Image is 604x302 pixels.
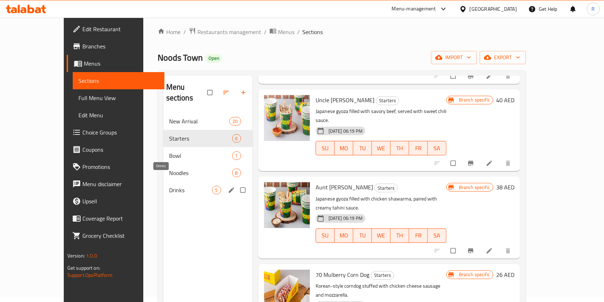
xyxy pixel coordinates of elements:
span: 5 [212,187,221,194]
span: Branch specific [456,184,493,191]
div: Menu-management [392,5,436,13]
span: Branches [82,42,159,51]
span: Drinks [169,186,212,194]
span: Select all sections [203,86,218,99]
span: Sections [78,76,159,85]
span: Grocery Checklist [82,231,159,240]
div: [GEOGRAPHIC_DATA] [470,5,517,13]
span: Full Menu View [78,94,159,102]
li: / [297,28,300,36]
span: Aunt [PERSON_NAME] [316,182,373,193]
button: export [480,51,526,64]
span: 20 [230,118,240,125]
span: Sections [303,28,323,36]
span: Open [206,55,222,61]
span: Branch specific [456,96,493,103]
span: Edit Restaurant [82,25,159,33]
div: Starters [376,96,399,105]
button: FR [409,228,428,243]
button: SU [316,228,335,243]
a: Edit Restaurant [67,20,165,38]
span: Starters [371,271,394,279]
span: Menus [278,28,294,36]
button: FR [409,141,428,155]
span: Uncle [PERSON_NAME] [316,95,374,105]
button: TU [353,228,372,243]
button: delete [500,243,517,259]
span: import [437,53,471,62]
span: TU [356,230,369,241]
span: Restaurants management [197,28,261,36]
img: Aunt Natalie [264,182,310,228]
button: SU [316,141,335,155]
span: 70 Mulberry Corn Dog [316,269,369,280]
span: FR [412,230,425,241]
button: Branch-specific-item [463,243,480,259]
button: MO [335,141,353,155]
button: SA [428,141,446,155]
div: Open [206,54,222,63]
a: Grocery Checklist [67,227,165,244]
button: edit [227,185,238,195]
p: Japanese gyoza filled with chicken shawarma, paired with creamy tahini sauce. [316,194,446,212]
li: / [264,28,267,36]
div: items [229,117,241,126]
h6: 40 AED [496,95,514,105]
h6: 26 AED [496,270,514,280]
span: export [485,53,520,62]
button: delete [500,68,517,84]
div: New Arrival20 [163,113,253,130]
h2: Menu sections [166,82,207,103]
div: Noodles [169,169,232,177]
div: Noodles8 [163,164,253,181]
span: Coverage Report [82,214,159,223]
button: SA [428,228,446,243]
a: Menu disclaimer [67,175,165,193]
button: Add section [235,85,253,100]
a: Upsell [67,193,165,210]
span: MO [337,230,350,241]
span: Select to update [446,156,461,170]
span: Starters [169,134,232,143]
span: Promotions [82,162,159,171]
span: Menus [84,59,159,68]
span: Upsell [82,197,159,206]
span: SU [319,230,332,241]
span: SA [431,143,444,154]
button: TU [353,141,372,155]
span: New Arrival [169,117,230,126]
button: WE [372,141,390,155]
a: Branches [67,38,165,55]
a: Choice Groups [67,124,165,141]
button: TH [390,228,409,243]
span: Select to update [446,244,461,258]
span: Edit Menu [78,111,159,119]
span: WE [375,143,388,154]
span: [DATE] 06:19 PM [326,215,365,222]
span: R [591,5,595,13]
button: Branch-specific-item [463,68,480,84]
p: Japanese gyoza filled with savory beef, served with sweet chili sauce. [316,107,446,125]
a: Coverage Report [67,210,165,227]
span: FR [412,143,425,154]
a: Edit menu item [486,160,494,167]
a: Sections [73,72,165,89]
p: Korean-style corndog stuffed with chicken cheese sausage and mozzarella. [316,282,446,299]
a: Home [158,28,181,36]
span: MO [337,143,350,154]
a: Coupons [67,141,165,158]
a: Menus [269,27,294,37]
a: Restaurants management [189,27,261,37]
a: Full Menu View [73,89,165,107]
span: TH [393,230,406,241]
div: Starters [374,184,398,192]
div: Bowl1 [163,147,253,164]
div: items [232,151,241,160]
button: Branch-specific-item [463,155,480,171]
span: Bowl [169,151,232,160]
span: [DATE] 06:19 PM [326,128,365,135]
span: TH [393,143,406,154]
